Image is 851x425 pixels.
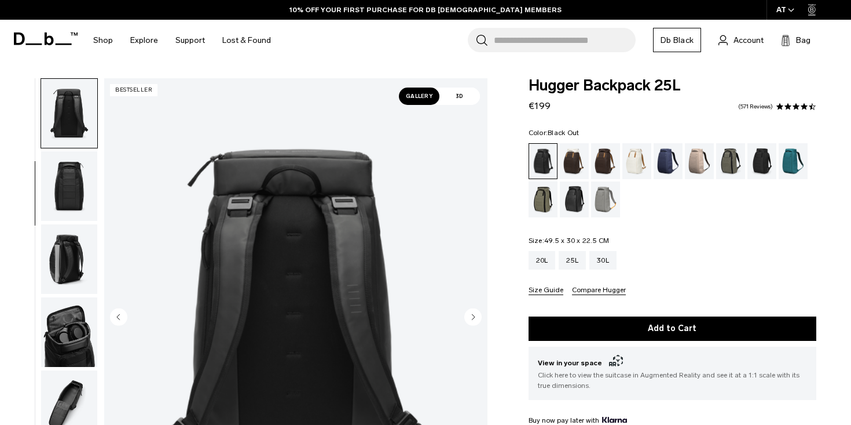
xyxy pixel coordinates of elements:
[591,181,620,217] a: Sand Grey
[110,84,157,96] p: Bestseller
[622,143,651,179] a: Oatmilk
[41,78,98,149] button: Hugger Backpack 25L Black Out
[130,20,158,61] a: Explore
[41,151,97,221] img: Hugger Backpack 25L Black Out
[779,143,808,179] a: Midnight Teal
[85,20,280,61] nav: Main Navigation
[796,34,810,46] span: Bag
[439,88,480,105] span: 3D
[41,79,97,148] img: Hugger Backpack 25L Black Out
[654,143,683,179] a: Blue Hour
[529,100,551,111] span: €199
[399,88,439,105] span: Gallery
[110,308,127,328] button: Previous slide
[685,143,714,179] a: Fogbow Beige
[529,237,610,244] legend: Size:
[41,224,97,294] img: Hugger Backpack 25L Black Out
[716,143,745,179] a: Forest Green
[589,251,617,270] a: 30L
[222,20,271,61] a: Lost & Found
[529,181,557,217] a: Mash Green
[93,20,113,61] a: Shop
[653,28,701,52] a: Db Black
[464,308,482,328] button: Next slide
[559,251,586,270] a: 25L
[560,181,589,217] a: Reflective Black
[733,34,764,46] span: Account
[41,297,97,367] img: Hugger Backpack 25L Black Out
[538,370,807,391] span: Click here to view the suitcase in Augmented Reality and see it at a 1:1 scale with its true dime...
[41,224,98,295] button: Hugger Backpack 25L Black Out
[529,78,816,93] span: Hugger Backpack 25L
[781,33,810,47] button: Bag
[560,143,589,179] a: Cappuccino
[591,143,620,179] a: Espresso
[747,143,776,179] a: Charcoal Grey
[572,286,626,295] button: Compare Hugger
[538,356,807,370] span: View in your space
[41,297,98,368] button: Hugger Backpack 25L Black Out
[529,317,816,341] button: Add to Cart
[175,20,205,61] a: Support
[738,104,773,110] a: 571 reviews
[529,143,557,179] a: Black Out
[529,251,556,270] a: 20L
[548,129,579,137] span: Black Out
[718,33,764,47] a: Account
[289,5,562,15] a: 10% OFF YOUR FIRST PURCHASE FOR DB [DEMOGRAPHIC_DATA] MEMBERS
[529,129,579,136] legend: Color:
[41,151,98,221] button: Hugger Backpack 25L Black Out
[544,237,610,245] span: 49.5 x 30 x 22.5 CM
[529,286,563,295] button: Size Guide
[602,417,627,423] img: {"height" => 20, "alt" => "Klarna"}
[529,347,816,400] button: View in your space Click here to view the suitcase in Augmented Reality and see it at a 1:1 scale...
